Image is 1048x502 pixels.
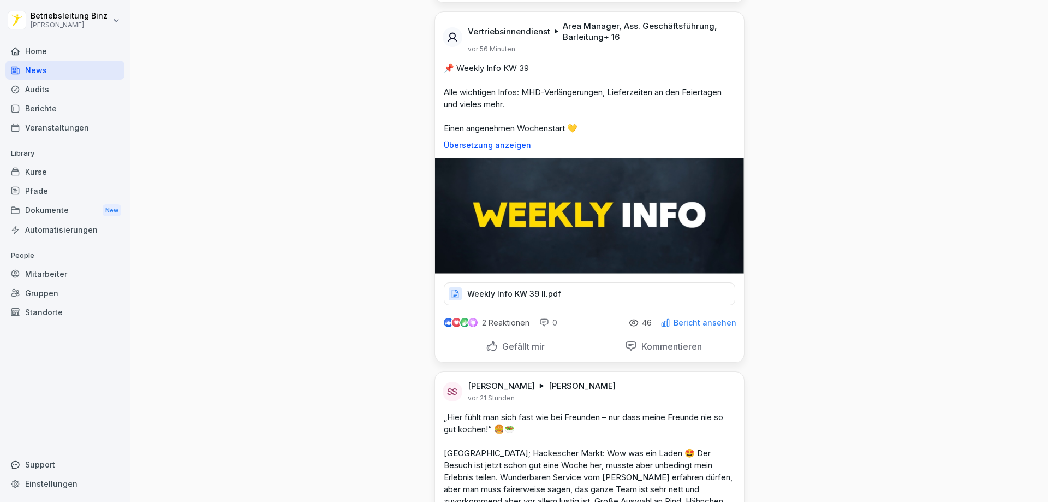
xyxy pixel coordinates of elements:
[5,181,124,200] a: Pfade
[468,394,515,403] p: vor 21 Stunden
[31,21,108,29] p: [PERSON_NAME]
[563,21,731,43] p: Area Manager, Ass. Geschäftsführung, Barleitung + 16
[460,318,469,327] img: celebrate
[5,284,124,303] a: Gruppen
[637,341,702,352] p: Kommentieren
[468,45,515,54] p: vor 56 Minuten
[5,455,124,474] div: Support
[468,381,535,392] p: [PERSON_NAME]
[435,158,744,274] img: c31u2p2qoqpfv4dnx9j6dtk8.png
[103,204,121,217] div: New
[549,381,616,392] p: [PERSON_NAME]
[5,247,124,264] p: People
[498,341,545,352] p: Gefällt mir
[5,145,124,162] p: Library
[642,318,652,327] p: 46
[674,318,736,327] p: Bericht ansehen
[5,200,124,221] a: DokumenteNew
[5,200,124,221] div: Dokumente
[444,292,735,303] a: Weekly Info KW 39 II.pdf
[5,303,124,322] a: Standorte
[5,61,124,80] a: News
[31,11,108,21] p: Betriebsleitung Binz
[444,62,735,134] p: 📌 Weekly Info KW 39 Alle wichtigen Infos: MHD-Verlängerungen, Lieferzeiten an den Feiertagen und ...
[452,318,461,327] img: love
[5,220,124,239] a: Automatisierungen
[5,264,124,284] a: Mitarbeiter
[467,288,561,299] p: Weekly Info KW 39 II.pdf
[5,162,124,181] a: Kurse
[5,118,124,137] a: Veranstaltungen
[539,317,557,328] div: 0
[482,318,529,327] p: 2 Reaktionen
[5,474,124,493] a: Einstellungen
[444,141,735,150] p: Übersetzung anzeigen
[443,382,462,401] div: SS
[5,42,124,61] a: Home
[5,99,124,118] a: Berichte
[468,26,550,37] p: Vertriebsinnendienst
[5,80,124,99] a: Audits
[444,318,452,327] img: like
[468,318,478,328] img: inspiring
